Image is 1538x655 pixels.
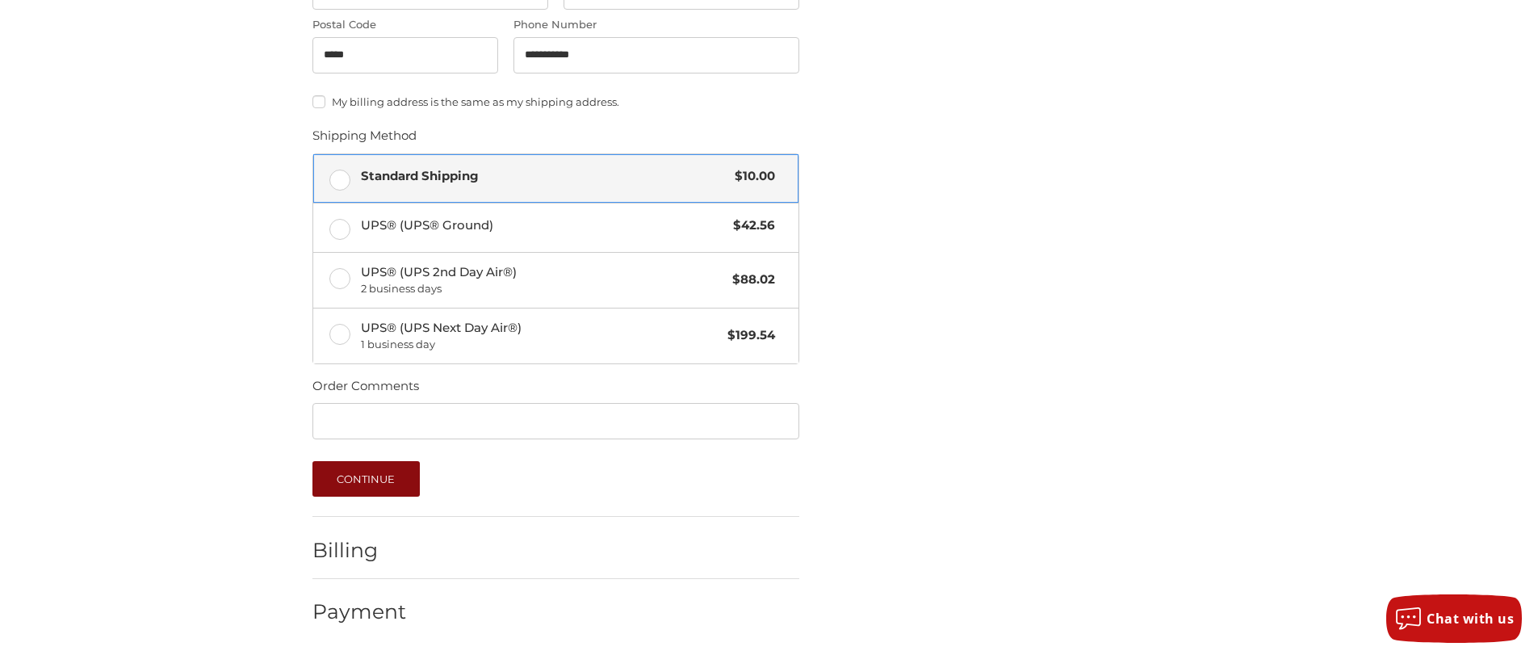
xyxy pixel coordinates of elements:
h2: Payment [312,599,407,624]
span: Chat with us [1427,610,1514,628]
span: $199.54 [719,326,775,345]
legend: Shipping Method [312,127,417,153]
span: 1 business day [361,337,720,353]
span: $10.00 [727,167,775,186]
span: 2 business days [361,281,725,297]
button: Chat with us [1386,594,1522,643]
h2: Billing [312,538,407,563]
label: Postal Code [312,17,498,33]
button: Continue [312,461,420,497]
span: UPS® (UPS® Ground) [361,216,726,235]
legend: Order Comments [312,377,419,403]
span: $88.02 [724,271,775,289]
label: My billing address is the same as my shipping address. [312,95,799,108]
span: $42.56 [725,216,775,235]
span: UPS® (UPS Next Day Air®) [361,319,720,353]
span: UPS® (UPS 2nd Day Air®) [361,263,725,297]
span: Standard Shipping [361,167,727,186]
label: Phone Number [513,17,799,33]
